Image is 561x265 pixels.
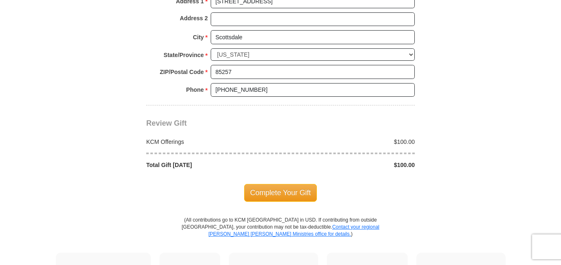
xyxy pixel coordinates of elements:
[186,84,204,95] strong: Phone
[142,161,281,169] div: Total Gift [DATE]
[280,138,419,146] div: $100.00
[146,119,187,127] span: Review Gift
[244,184,317,201] span: Complete Your Gift
[280,161,419,169] div: $100.00
[208,224,379,237] a: Contact your regional [PERSON_NAME] [PERSON_NAME] Ministries office for details.
[193,31,204,43] strong: City
[181,217,380,253] p: (All contributions go to KCM [GEOGRAPHIC_DATA] in USD. If contributing from outside [GEOGRAPHIC_D...
[160,66,204,78] strong: ZIP/Postal Code
[164,49,204,61] strong: State/Province
[142,138,281,146] div: KCM Offerings
[180,12,208,24] strong: Address 2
